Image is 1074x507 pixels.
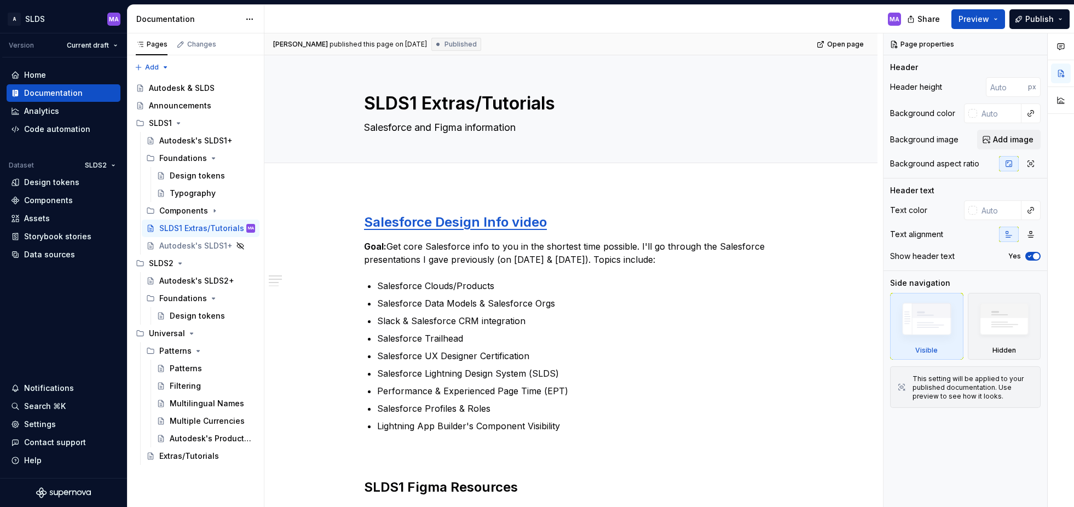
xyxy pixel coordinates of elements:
a: Multilingual Names [152,395,259,412]
div: Dataset [9,161,34,170]
a: Patterns [152,360,259,377]
div: SLDS1 Extras/Tutorials [159,223,244,234]
div: Background aspect ratio [890,158,979,169]
input: Auto [977,103,1021,123]
p: Performance & Experienced Page Time (EPT) [377,384,778,397]
div: Assets [24,213,50,224]
button: Contact support [7,434,120,451]
div: Settings [24,419,56,430]
a: Autodesk's SLDS1+ [142,132,259,149]
div: Data sources [24,249,75,260]
span: Add image [993,134,1033,145]
a: Salesforce Design Info video [364,214,547,230]
textarea: Salesforce and Figma information [362,119,776,136]
a: Components [7,192,120,209]
div: Search ⌘K [24,401,66,412]
div: SLDS2 [131,255,259,272]
div: Components [142,202,259,220]
button: Share [902,9,947,29]
button: Help [7,452,120,469]
div: Hidden [968,293,1041,360]
div: Announcements [149,100,211,111]
a: Design tokens [152,167,259,185]
div: Universal [149,328,185,339]
div: Documentation [136,14,240,25]
button: Add [131,60,172,75]
h2: SLDS1 Figma Resources [364,479,778,496]
div: Changes [187,40,216,49]
span: Share [917,14,940,25]
p: Salesforce Clouds/Products [377,279,778,292]
div: Visible [890,293,963,360]
label: Yes [1008,252,1021,261]
div: Typography [170,188,216,199]
a: Analytics [7,102,120,120]
a: Autodesk's SLDS2+ [142,272,259,290]
svg: Supernova Logo [36,487,91,498]
span: Published [444,40,477,49]
a: Autodesk's Product Icons & Salesforce [152,430,259,447]
div: Header text [890,185,934,196]
div: Foundations [159,293,207,304]
div: Patterns [170,363,202,374]
a: Multiple Currencies [152,412,259,430]
div: Components [159,205,208,216]
button: ASLDSMA [2,7,125,31]
div: Foundations [159,153,207,164]
div: Visible [915,346,938,355]
input: Auto [986,77,1028,97]
div: Text color [890,205,927,216]
span: Open page [827,40,864,49]
div: Side navigation [890,278,950,289]
p: Salesforce Data Models & Salesforce Orgs [377,297,778,310]
div: This setting will be applied to your published documentation. Use preview to see how it looks. [913,375,1033,401]
div: Autodesk's SLDS1+ [159,135,233,146]
a: Extras/Tutorials [142,447,259,465]
a: Home [7,66,120,84]
div: Documentation [24,88,83,99]
button: SLDS2 [80,158,120,173]
div: A [8,13,21,26]
div: Background image [890,134,958,145]
div: SLDS2 [149,258,174,269]
div: Autodesk & SLDS [149,83,215,94]
div: Version [9,41,34,50]
div: Header height [890,82,942,93]
div: published this page on [DATE] [330,40,427,49]
div: Code automation [24,124,90,135]
button: Notifications [7,379,120,397]
div: Components [24,195,73,206]
div: Autodesk's Product Icons & Salesforce [170,433,253,444]
div: SLDS1 [149,118,172,129]
button: Search ⌘K [7,397,120,415]
a: Data sources [7,246,120,263]
div: Help [24,455,42,466]
button: Add image [977,130,1041,149]
div: Design tokens [170,170,225,181]
div: Multiple Currencies [170,416,245,427]
a: Autodesk's SLDS1+ [142,237,259,255]
a: Design tokens [7,174,120,191]
p: Lightning App Builder's Component Visibility [377,419,778,433]
a: Assets [7,210,120,227]
input: Auto [977,200,1021,220]
button: Publish [1009,9,1070,29]
div: Header [890,62,918,73]
div: Notifications [24,383,74,394]
div: Contact support [24,437,86,448]
div: Filtering [170,381,201,391]
div: Background color [890,108,955,119]
div: Design tokens [170,310,225,321]
a: Open page [813,37,869,52]
p: Salesforce Trailhead [377,332,778,345]
p: px [1028,83,1036,91]
div: MA [109,15,119,24]
div: Storybook stories [24,231,91,242]
span: SLDS2 [85,161,107,170]
div: Universal [131,325,259,342]
a: SLDS1 Extras/TutorialsMA [142,220,259,237]
div: MA [890,15,899,24]
div: SLDS [25,14,45,25]
p: Slack & Salesforce CRM integration [377,314,778,327]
